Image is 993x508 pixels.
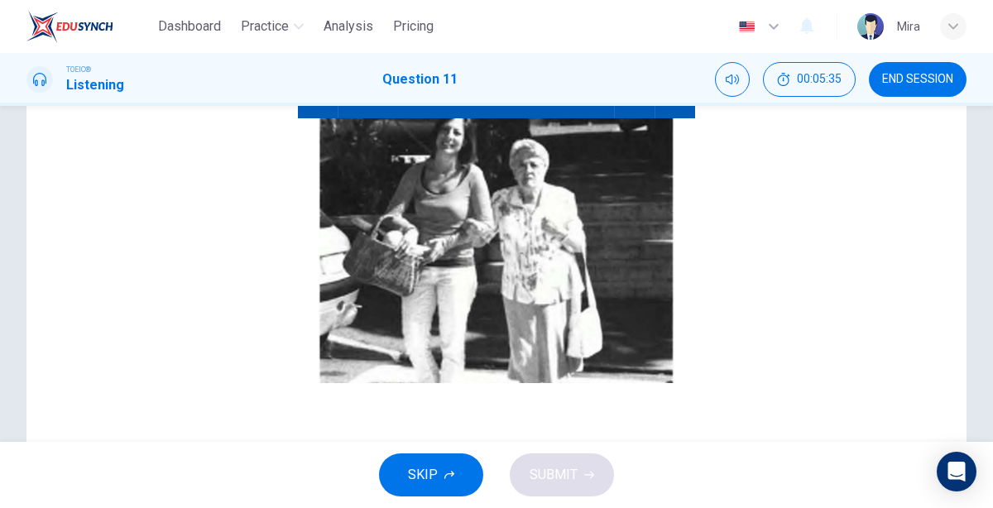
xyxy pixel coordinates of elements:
[393,17,434,36] span: Pricing
[382,69,458,89] h1: Question 11
[317,12,380,41] button: Analysis
[66,75,124,95] h1: Listening
[882,73,953,86] span: END SESSION
[763,62,856,97] button: 00:05:35
[66,64,91,75] span: TOEIC®
[869,62,967,97] button: END SESSION
[158,17,221,36] span: Dashboard
[241,17,289,36] span: Practice
[26,10,151,43] a: EduSynch logo
[324,17,373,36] span: Analysis
[298,118,695,383] img: Photographs
[857,13,884,40] img: Profile picture
[797,73,842,86] span: 00:05:35
[937,452,976,491] div: Open Intercom Messenger
[736,21,757,33] img: en
[408,463,438,486] span: SKIP
[715,62,750,97] div: Mute
[234,12,310,41] button: Practice
[897,17,920,36] div: Mira
[151,12,228,41] button: Dashboard
[379,453,483,496] button: SKIP
[26,10,113,43] img: EduSynch logo
[763,62,856,97] div: Hide
[386,12,440,41] button: Pricing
